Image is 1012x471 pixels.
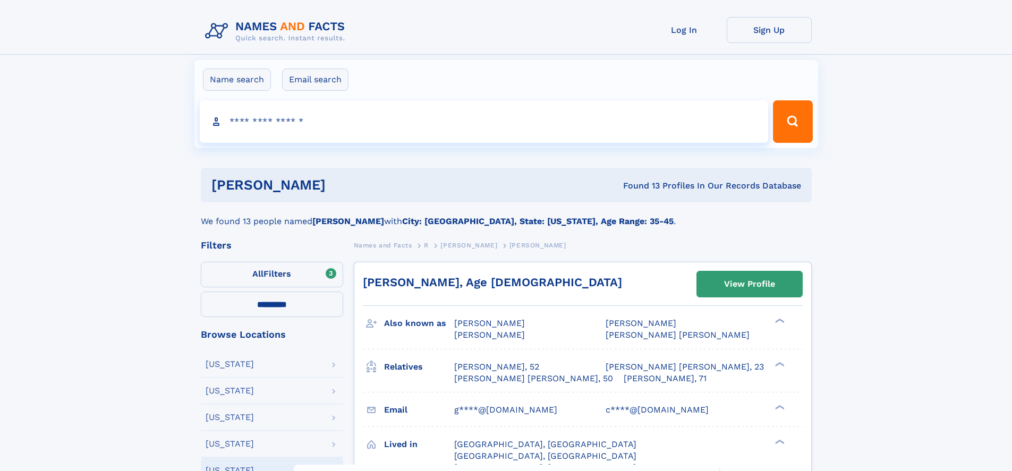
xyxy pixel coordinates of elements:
[384,314,454,332] h3: Also known as
[211,178,474,192] h1: [PERSON_NAME]
[724,272,775,296] div: View Profile
[772,404,785,410] div: ❯
[424,242,429,249] span: R
[606,330,750,340] span: [PERSON_NAME] [PERSON_NAME]
[454,451,636,461] span: [GEOGRAPHIC_DATA], [GEOGRAPHIC_DATA]
[772,318,785,324] div: ❯
[773,100,812,143] button: Search Button
[440,238,497,252] a: [PERSON_NAME]
[312,216,384,226] b: [PERSON_NAME]
[642,17,727,43] a: Log In
[203,68,271,91] label: Name search
[200,100,769,143] input: search input
[201,202,812,228] div: We found 13 people named with .
[384,358,454,376] h3: Relatives
[282,68,348,91] label: Email search
[201,241,343,250] div: Filters
[474,180,801,192] div: Found 13 Profiles In Our Records Database
[363,276,622,289] a: [PERSON_NAME], Age [DEMOGRAPHIC_DATA]
[354,238,412,252] a: Names and Facts
[201,17,354,46] img: Logo Names and Facts
[384,401,454,419] h3: Email
[206,360,254,369] div: [US_STATE]
[402,216,674,226] b: City: [GEOGRAPHIC_DATA], State: [US_STATE], Age Range: 35-45
[252,269,263,279] span: All
[727,17,812,43] a: Sign Up
[454,439,636,449] span: [GEOGRAPHIC_DATA], [GEOGRAPHIC_DATA]
[772,438,785,445] div: ❯
[606,361,764,373] a: [PERSON_NAME] [PERSON_NAME], 23
[772,361,785,367] div: ❯
[606,318,676,328] span: [PERSON_NAME]
[206,440,254,448] div: [US_STATE]
[454,330,525,340] span: [PERSON_NAME]
[624,373,707,384] a: [PERSON_NAME], 71
[201,262,343,287] label: Filters
[697,271,802,297] a: View Profile
[206,387,254,395] div: [US_STATE]
[454,318,525,328] span: [PERSON_NAME]
[424,238,429,252] a: R
[509,242,566,249] span: [PERSON_NAME]
[384,435,454,453] h3: Lived in
[206,413,254,422] div: [US_STATE]
[201,330,343,339] div: Browse Locations
[454,373,613,384] a: [PERSON_NAME] [PERSON_NAME], 50
[454,361,539,373] a: [PERSON_NAME], 52
[440,242,497,249] span: [PERSON_NAME]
